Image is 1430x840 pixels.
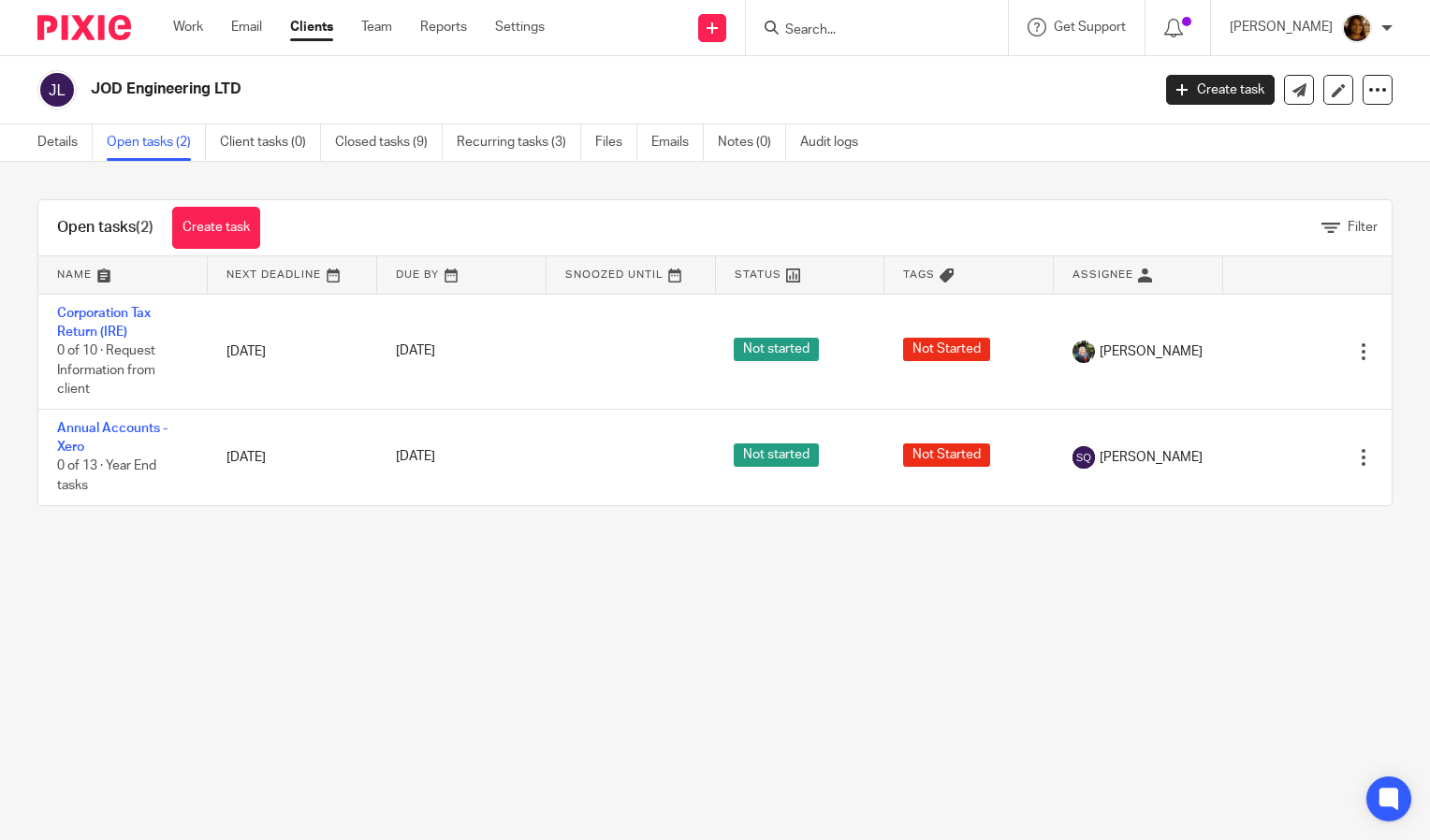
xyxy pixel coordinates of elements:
img: Pixie [37,15,131,40]
span: Filter [1348,221,1378,234]
span: (2) [136,220,153,235]
span: Tags [903,269,935,280]
span: Not started [734,443,819,467]
a: Settings [495,18,545,36]
span: [PERSON_NAME] [1100,342,1203,361]
span: Not Started [903,338,990,361]
a: Work [173,18,203,36]
a: Details [37,124,93,161]
a: Reports [420,18,467,36]
h2: JOD Engineering LTD [91,80,928,99]
img: svg%3E [1072,446,1095,469]
a: Email [231,18,262,36]
a: Clients [290,18,333,36]
a: Corporation Tax Return (IRE) [57,307,151,339]
input: Search [783,22,952,39]
a: Closed tasks (9) [335,124,443,161]
a: Annual Accounts - Xero [57,422,168,454]
span: Get Support [1054,21,1126,34]
a: Client tasks (0) [220,124,321,161]
a: Create task [1166,75,1275,105]
img: Jade.jpeg [1072,340,1095,363]
span: Status [735,269,781,280]
span: [DATE] [396,345,435,358]
span: [DATE] [396,451,435,464]
span: Not started [734,338,819,361]
span: Snoozed Until [565,269,664,280]
span: 0 of 10 · Request Information from client [57,344,155,396]
span: [PERSON_NAME] [1100,448,1203,467]
a: Team [361,18,392,36]
a: Create task [172,207,260,249]
a: Notes (0) [718,124,786,161]
a: Files [595,124,637,161]
td: [DATE] [208,409,377,504]
img: Arvinder.jpeg [1342,13,1372,43]
img: svg%3E [37,70,77,109]
h1: Open tasks [57,218,153,238]
a: Emails [651,124,704,161]
span: Not Started [903,443,990,467]
a: Open tasks (2) [107,124,206,161]
a: Recurring tasks (3) [457,124,581,161]
p: [PERSON_NAME] [1230,18,1333,36]
a: Audit logs [800,124,872,161]
td: [DATE] [208,294,377,409]
span: 0 of 13 · Year End tasks [57,460,156,493]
